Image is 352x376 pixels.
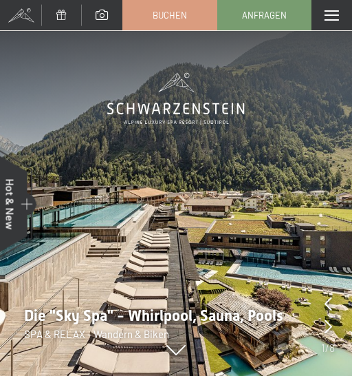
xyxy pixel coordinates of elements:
span: Anfragen [242,9,287,21]
a: Buchen [123,1,217,30]
span: Die "Sky Spa" - Whirlpool, Sauna, Pools [24,307,283,324]
span: Buchen [153,9,187,21]
span: 8 [329,340,335,355]
span: Hot & New [4,178,17,229]
span: SPA & RELAX - Wandern & Biken [24,328,169,340]
a: Anfragen [218,1,311,30]
span: 1 [321,340,325,355]
span: / [325,340,329,355]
